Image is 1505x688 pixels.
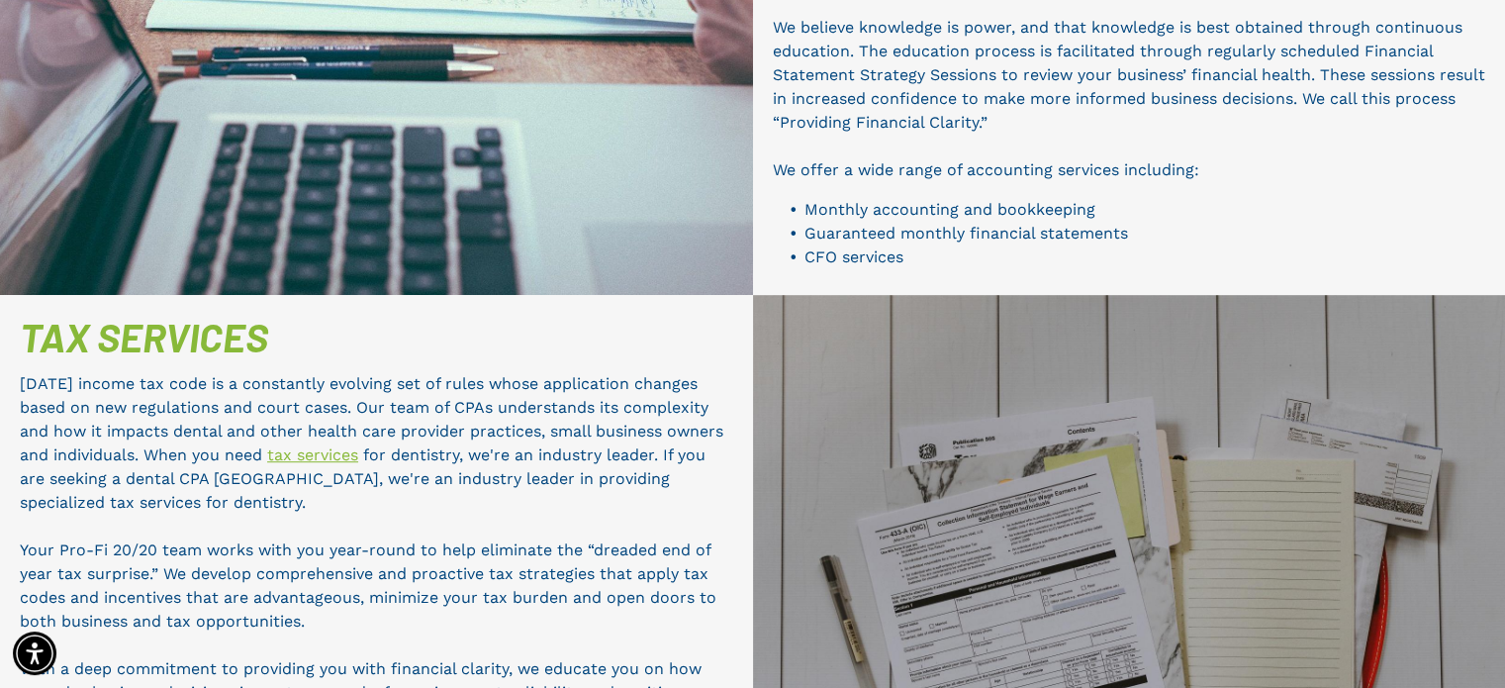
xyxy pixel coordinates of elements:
[20,374,723,464] span: [DATE] income tax code is a constantly evolving set of rules whose application changes based on n...
[773,18,1485,132] span: We believe knowledge is power, and that knowledge is best obtained through continuous education. ...
[804,247,903,266] span: CFO services
[20,541,716,631] span: Your Pro-Fi 20/20 team works with you year-round to help eliminate the “dreaded end of year tax s...
[20,313,268,360] span: TAX SERVICES
[804,200,1095,219] span: Monthly accounting and bookkeeping
[267,445,358,464] a: tax services
[804,224,1128,243] span: Guaranteed monthly financial statements
[20,445,705,512] span: for dentistry, we're an industry leader. If you are seeking a dental CPA [GEOGRAPHIC_DATA], we're...
[13,632,56,675] div: Accessibility Menu
[773,160,1199,179] span: We offer a wide range of accounting services including:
